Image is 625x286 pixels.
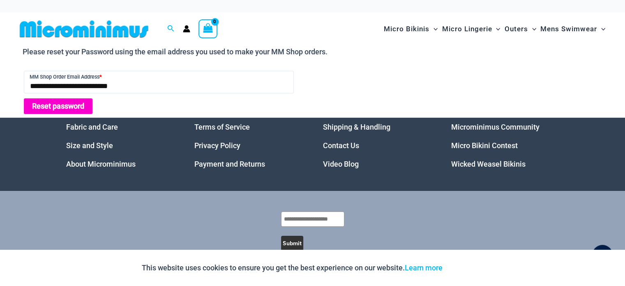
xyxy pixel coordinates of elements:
[66,123,118,131] a: Fabric and Care
[198,19,217,38] a: View Shopping Cart, empty
[505,19,528,40] span: Outers
[449,258,484,278] button: Accept
[451,123,540,131] a: Microminimus Community
[194,118,302,173] aside: Footer Widget 2
[281,236,303,251] button: Submit
[194,123,250,131] a: Terms of Service
[381,15,609,43] nav: Site Navigation
[183,25,190,33] a: Account icon link
[142,262,443,274] p: This website uses cookies to ensure you get the best experience on our website.
[442,19,492,40] span: Micro Lingerie
[451,160,526,168] a: Wicked Weasel Bikinis
[24,98,92,114] button: Reset password
[323,118,431,173] aside: Footer Widget 3
[194,141,240,150] a: Privacy Policy
[194,118,302,173] nav: Menu
[440,16,502,42] a: Micro LingerieMenu ToggleMenu Toggle
[384,19,429,40] span: Micro Bikinis
[323,141,359,150] a: Contact Us
[167,24,175,34] a: Search icon link
[492,19,500,40] span: Menu Toggle
[597,19,605,40] span: Menu Toggle
[451,118,559,173] aside: Footer Widget 4
[66,160,136,168] a: About Microminimus
[382,16,440,42] a: Micro BikinisMenu ToggleMenu Toggle
[66,118,174,173] aside: Footer Widget 1
[23,46,602,58] p: Please reset your Password using the email address you used to make your MM Shop orders.
[538,16,607,42] a: Mens SwimwearMenu ToggleMenu Toggle
[429,19,438,40] span: Menu Toggle
[66,118,174,173] nav: Menu
[323,118,431,173] nav: Menu
[451,141,518,150] a: Micro Bikini Contest
[323,123,390,131] a: Shipping & Handling
[540,19,597,40] span: Mens Swimwear
[194,160,265,168] a: Payment and Returns
[451,118,559,173] nav: Menu
[323,160,359,168] a: Video Blog
[66,141,113,150] a: Size and Style
[16,20,152,38] img: MM SHOP LOGO FLAT
[503,16,538,42] a: OutersMenu ToggleMenu Toggle
[405,263,443,272] a: Learn more
[528,19,536,40] span: Menu Toggle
